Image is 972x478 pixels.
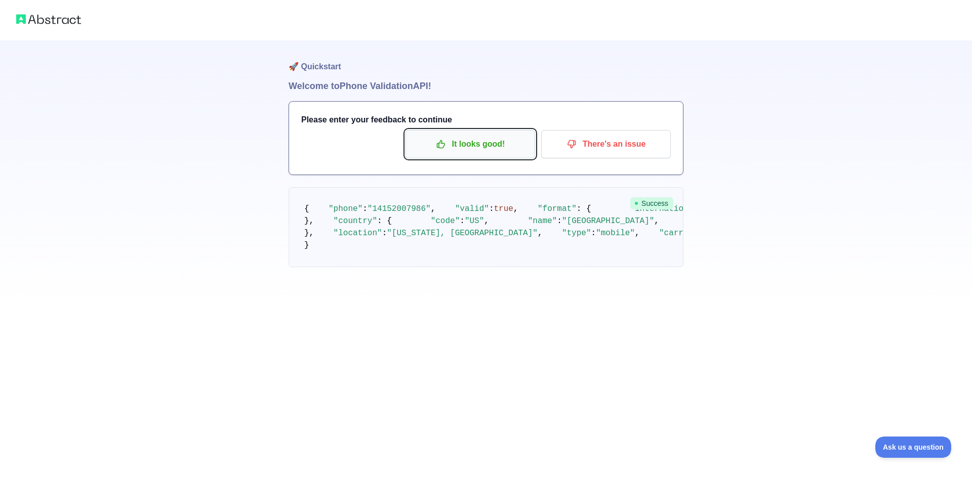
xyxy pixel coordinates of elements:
[304,204,946,250] code: }, }, }
[289,79,683,93] h1: Welcome to Phone Validation API!
[329,204,362,213] span: "phone"
[577,204,591,213] span: : {
[484,216,489,226] span: ,
[334,216,377,226] span: "country"
[368,204,431,213] span: "14152007986"
[538,229,543,238] span: ,
[875,437,952,458] iframe: Toggle Customer Support
[377,216,392,226] span: : {
[387,229,538,238] span: "[US_STATE], [GEOGRAPHIC_DATA]"
[630,204,703,213] span: "international"
[596,229,635,238] span: "mobile"
[562,229,591,238] span: "type"
[334,229,382,238] span: "location"
[431,204,436,213] span: ,
[489,204,494,213] span: :
[659,229,703,238] span: "carrier"
[301,114,671,126] h3: Please enter your feedback to continue
[362,204,368,213] span: :
[513,204,518,213] span: ,
[494,204,513,213] span: true
[382,229,387,238] span: :
[557,216,562,226] span: :
[538,204,577,213] span: "format"
[654,216,659,226] span: ,
[406,130,535,158] button: It looks good!
[431,216,460,226] span: "code"
[635,229,640,238] span: ,
[16,12,81,26] img: Abstract logo
[413,136,528,153] p: It looks good!
[304,204,309,213] span: {
[528,216,557,226] span: "name"
[591,229,596,238] span: :
[541,130,671,158] button: There's an issue
[465,216,484,226] span: "US"
[289,40,683,79] h1: 🚀 Quickstart
[455,204,489,213] span: "valid"
[460,216,465,226] span: :
[562,216,654,226] span: "[GEOGRAPHIC_DATA]"
[549,136,663,153] p: There's an issue
[630,197,673,209] span: Success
